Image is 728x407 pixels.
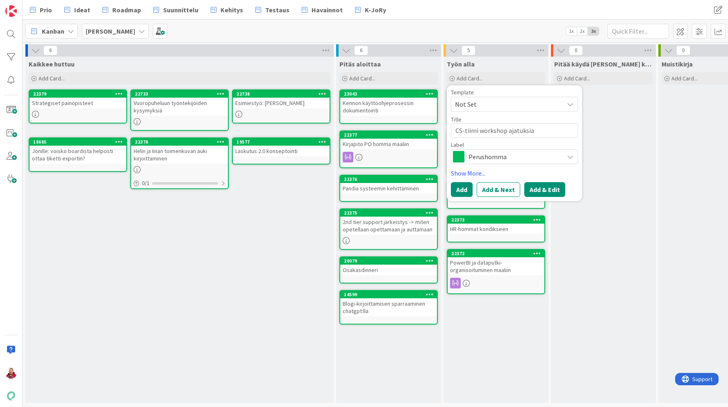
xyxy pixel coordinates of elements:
[297,2,348,17] a: Havainnot
[577,27,588,35] span: 2x
[451,182,473,197] button: Add
[447,60,475,68] span: Työn alla
[340,298,437,316] div: Blogi-kirjoittamisen sparraaminen chatgpt:llä
[30,138,126,146] div: 18685
[206,2,248,17] a: Kehitys
[340,257,437,275] div: 20079Osakasdinneri
[131,90,228,116] div: 22733Vuoropuheluun työntekijöiden kysymyksiä
[30,138,126,164] div: 18685Jonille: voisko boardista helposti ottaa tiketti exportin?
[131,138,228,164] div: 22378Helin ja Iinan toimenkuvan auki kirjoittaminen
[233,90,330,98] div: 22738
[340,291,437,316] div: 14599Blogi-kirjoittamisen sparraaminen chatgpt:llä
[554,60,653,68] span: Pitää käydä jonkun kanssa läpi
[340,90,437,116] div: 23043Kennon käyttöohjeprosessin dokumentointi
[221,5,243,15] span: Kehitys
[340,183,437,194] div: Pandia systeemin kehittäminen
[339,60,381,68] span: Pitäs aloittaa
[29,89,127,123] a: 22379Strategiset painopisteet
[25,2,57,17] a: Prio
[340,176,437,194] div: 22376Pandia systeemin kehittäminen
[448,250,544,275] div: 22372PowerBI ja dataputki-organisoituminen maaliin
[312,5,343,15] span: Havainnot
[98,2,146,17] a: Roadmap
[233,146,330,156] div: Laskutus 2.0 konseptointi
[233,138,330,156] div: 19577Laskutus 2.0 konseptointi
[451,123,578,138] textarea: CS-tiimi workshop ajatuksia
[131,98,228,116] div: Vuoropuheluun työntekijöiden kysymyksiä
[29,60,75,68] span: Kaikkee huttuu
[135,139,228,145] div: 22378
[340,265,437,275] div: Osakasdinneri
[448,216,544,234] div: 22373HR-hommat kondikseen
[30,90,126,108] div: 22379Strategiset painopisteet
[130,137,229,189] a: 22378Helin ja Iinan toimenkuvan auki kirjoittaminen0/1
[477,182,520,197] button: Add & Next
[39,75,65,82] span: Add Card...
[447,215,545,242] a: 22373HR-hommat kondikseen
[339,89,438,124] a: 23043Kennon käyttöohjeprosessin dokumentointi
[237,139,330,145] div: 19577
[148,2,203,17] a: Suunnittelu
[33,139,126,145] div: 18685
[447,249,545,294] a: 22372PowerBI ja dataputki-organisoituminen maaliin
[340,131,437,149] div: 22377Kirjapito PO homma maaliin
[340,176,437,183] div: 22376
[588,27,599,35] span: 3x
[59,2,95,17] a: Ideat
[344,91,437,97] div: 23043
[237,91,330,97] div: 22738
[344,210,437,216] div: 22375
[350,2,391,17] a: K-JoRy
[564,75,590,82] span: Add Card...
[131,178,228,188] div: 0/1
[29,137,127,172] a: 18685Jonille: voisko boardista helposti ottaa tiketti exportin?
[344,258,437,264] div: 20079
[339,256,438,284] a: 20079Osakasdinneri
[448,250,544,257] div: 22372
[569,46,583,55] span: 0
[340,291,437,298] div: 14599
[30,90,126,98] div: 22379
[5,367,17,379] img: JS
[233,90,330,108] div: 22738Esimiestyö: [PERSON_NAME]
[451,251,544,256] div: 22372
[365,5,386,15] span: K-JoRy
[340,217,437,235] div: 2nd tier support järkeistys -> miten opetellaan opettamaan ja auttamaan
[462,46,475,55] span: 5
[130,89,229,131] a: 22733Vuoropuheluun työntekijöiden kysymyksiä
[662,60,693,68] span: Muistikirja
[163,5,198,15] span: Suunnittelu
[339,208,438,250] a: 223752nd tier support järkeistys -> miten opetellaan opettamaan ja auttamaan
[86,27,135,35] b: [PERSON_NAME]
[676,46,690,55] span: 0
[448,257,544,275] div: PowerBI ja dataputki-organisoituminen maaliin
[448,216,544,224] div: 22373
[232,137,330,165] a: 19577Laskutus 2.0 konseptointi
[340,131,437,139] div: 22377
[344,292,437,297] div: 14599
[43,46,57,55] span: 6
[265,5,289,15] span: Testaus
[131,146,228,164] div: Helin ja Iinan toimenkuvan auki kirjoittaminen
[74,5,90,15] span: Ideat
[524,182,565,197] button: Add & Edit
[30,146,126,164] div: Jonille: voisko boardista helposti ottaa tiketti exportin?
[5,5,17,17] img: Visit kanbanzone.com
[232,89,330,123] a: 22738Esimiestyö: [PERSON_NAME]
[131,138,228,146] div: 22378
[451,168,578,178] a: Show More...
[455,99,557,110] span: Not Set
[566,27,577,35] span: 1x
[340,98,437,116] div: Kennon käyttöohjeprosessin dokumentointi
[448,224,544,234] div: HR-hommat kondikseen
[30,98,126,108] div: Strategiset painopisteet
[340,209,437,235] div: 223752nd tier support järkeistys -> miten opetellaan opettamaan ja auttamaan
[40,5,52,15] span: Prio
[340,257,437,265] div: 20079
[607,24,669,39] input: Quick Filter...
[33,91,126,97] div: 22379
[131,90,228,98] div: 22733
[112,5,141,15] span: Roadmap
[451,142,464,148] span: Label
[17,1,37,11] span: Support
